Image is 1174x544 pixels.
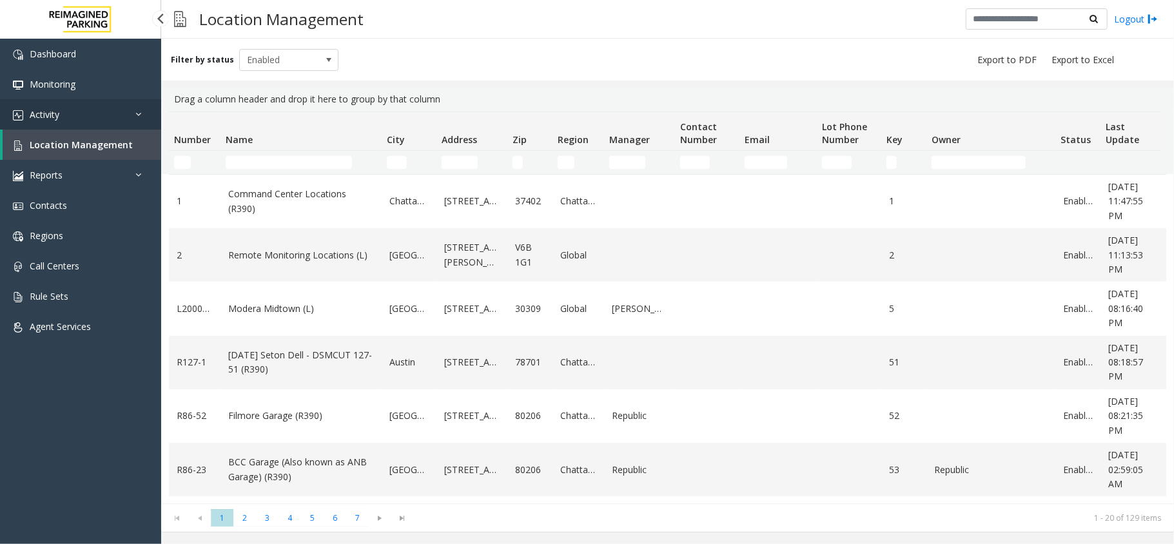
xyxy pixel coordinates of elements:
[558,133,589,146] span: Region
[13,80,23,90] img: 'icon'
[1108,287,1143,329] span: [DATE] 08:16:40 PM
[13,171,23,181] img: 'icon'
[745,156,787,169] input: Email Filter
[1063,463,1093,477] a: Enabled
[226,133,253,146] span: Name
[301,509,324,527] span: Page 5
[1106,121,1139,146] span: Last Update
[822,121,867,146] span: Lot Phone Number
[745,133,770,146] span: Email
[346,509,369,527] span: Page 7
[1052,53,1114,66] span: Export to Excel
[1108,287,1157,330] a: [DATE] 08:16:40 PM
[1063,409,1093,423] a: Enabled
[389,248,429,262] a: [GEOGRAPHIC_DATA]
[926,151,1055,174] td: Owner Filter
[177,302,213,316] a: L20000500
[13,262,23,272] img: 'icon'
[30,290,68,302] span: Rule Sets
[220,151,382,174] td: Name Filter
[817,151,881,174] td: Lot Phone Number Filter
[515,409,545,423] a: 80206
[382,151,436,174] td: City Filter
[609,133,650,146] span: Manager
[30,320,91,333] span: Agent Services
[169,151,220,174] td: Number Filter
[174,156,191,169] input: Number Filter
[558,156,574,169] input: Region Filter
[560,463,596,477] a: Chattanooga
[604,151,675,174] td: Manager Filter
[1063,194,1093,208] a: Enabled
[1108,342,1143,383] span: [DATE] 08:18:57 PM
[389,463,429,477] a: [GEOGRAPHIC_DATA]
[13,110,23,121] img: 'icon'
[30,229,63,242] span: Regions
[932,133,961,146] span: Owner
[177,248,213,262] a: 2
[174,133,211,146] span: Number
[30,139,133,151] span: Location Management
[934,463,1048,477] a: Republic
[889,248,919,262] a: 2
[1055,151,1101,174] td: Status Filter
[1063,248,1093,262] a: Enabled
[228,187,374,216] a: Command Center Locations (R390)
[1063,302,1093,316] a: Enabled
[507,151,553,174] td: Zip Filter
[177,194,213,208] a: 1
[1055,112,1101,151] th: Status
[889,463,919,477] a: 53
[513,156,523,169] input: Zip Filter
[553,151,604,174] td: Region Filter
[444,463,500,477] a: [STREET_ADDRESS]
[1108,448,1157,491] a: [DATE] 02:59:05 AM
[161,112,1174,503] div: Data table
[228,409,374,423] a: Filmore Garage (R390)
[972,51,1042,69] button: Export to PDF
[13,141,23,151] img: 'icon'
[612,302,667,316] a: [PERSON_NAME]
[371,513,389,523] span: Go to the next page
[560,355,596,369] a: Chattanooga
[444,194,500,208] a: [STREET_ADDRESS]
[13,322,23,333] img: 'icon'
[13,231,23,242] img: 'icon'
[387,156,407,169] input: City Filter
[1108,233,1157,277] a: [DATE] 11:13:53 PM
[739,151,817,174] td: Email Filter
[513,133,527,146] span: Zip
[822,156,852,169] input: Lot Phone Number Filter
[30,48,76,60] span: Dashboard
[233,509,256,527] span: Page 2
[30,260,79,272] span: Call Centers
[889,302,919,316] a: 5
[442,133,477,146] span: Address
[515,355,545,369] a: 78701
[30,78,75,90] span: Monitoring
[177,355,213,369] a: R127-1
[1114,12,1158,26] a: Logout
[1108,234,1143,275] span: [DATE] 11:13:53 PM
[324,509,346,527] span: Page 6
[515,194,545,208] a: 37402
[444,355,500,369] a: [STREET_ADDRESS]
[444,240,500,269] a: [STREET_ADDRESS][PERSON_NAME]
[560,409,596,423] a: Chattanooga
[387,133,405,146] span: City
[13,292,23,302] img: 'icon'
[560,302,596,316] a: Global
[886,133,903,146] span: Key
[1108,180,1157,223] a: [DATE] 11:47:55 PM
[442,156,478,169] input: Address Filter
[889,355,919,369] a: 51
[169,87,1166,112] div: Drag a column header and drop it here to group by that column
[394,513,411,523] span: Go to the last page
[226,156,352,169] input: Name Filter
[1108,394,1157,438] a: [DATE] 08:21:35 PM
[30,169,63,181] span: Reports
[13,50,23,60] img: 'icon'
[279,509,301,527] span: Page 4
[1108,449,1143,490] span: [DATE] 02:59:05 AM
[30,199,67,211] span: Contacts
